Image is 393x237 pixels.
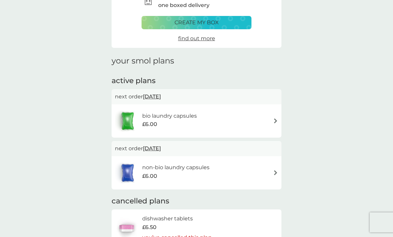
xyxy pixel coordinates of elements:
h6: dishwasher tablets [142,214,212,223]
h1: your smol plans [112,56,281,66]
button: create my box [142,16,251,29]
h6: non-bio laundry capsules [142,163,209,172]
span: £6.50 [142,223,157,232]
img: arrow right [273,118,278,123]
span: [DATE] [143,142,161,155]
h6: bio laundry capsules [142,112,197,120]
span: [DATE] [143,90,161,103]
p: create my box [175,18,219,27]
span: £6.00 [142,120,157,129]
span: £6.00 [142,172,157,180]
a: find out more [178,34,215,43]
h2: cancelled plans [112,196,281,206]
img: non-bio laundry capsules [115,161,140,184]
p: next order [115,144,278,153]
img: arrow right [273,170,278,175]
span: find out more [178,35,215,42]
img: bio laundry capsules [115,109,140,133]
p: next order [115,92,278,101]
h2: active plans [112,76,281,86]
